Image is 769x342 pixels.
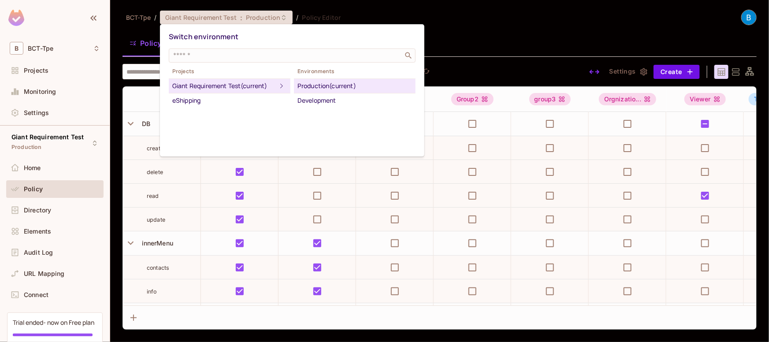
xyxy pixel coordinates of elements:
[172,95,287,106] div: eShipping
[172,81,276,91] div: Giant Requirement Test (current)
[297,95,412,106] div: Development
[294,68,416,75] span: Environments
[297,81,412,91] div: Production (current)
[169,68,290,75] span: Projects
[169,32,239,41] span: Switch environment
